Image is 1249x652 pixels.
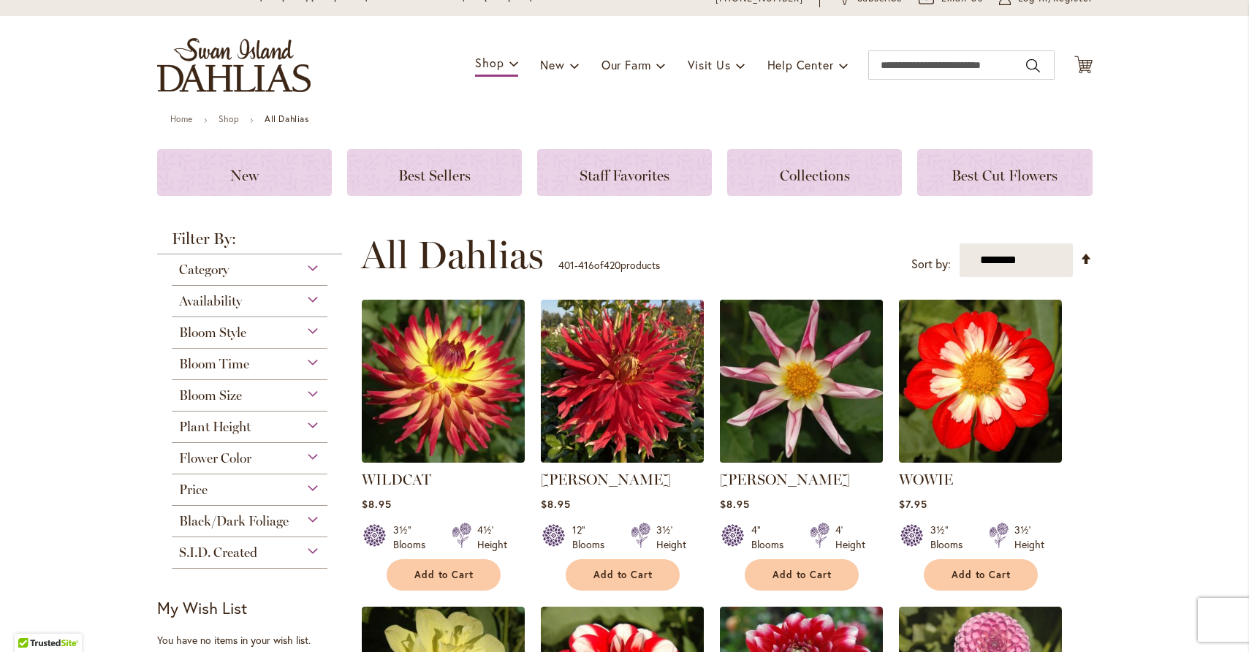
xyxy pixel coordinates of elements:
a: WILLIE WILLIE [720,452,883,466]
a: Wildman [541,452,704,466]
div: 4½' Height [477,523,507,552]
span: Price [179,482,208,498]
a: Staff Favorites [537,149,712,196]
strong: Filter By: [157,231,343,254]
span: Shop [475,55,504,70]
span: $8.95 [720,497,750,511]
a: New [157,149,332,196]
span: Our Farm [601,57,651,72]
div: 4' Height [835,523,865,552]
a: Collections [727,149,902,196]
span: Black/Dark Foliage [179,513,289,529]
span: 401 [558,258,574,272]
span: Availability [179,293,242,309]
button: Add to Cart [924,559,1038,591]
span: Best Cut Flowers [952,167,1058,184]
a: Best Sellers [347,149,522,196]
span: $7.95 [899,497,927,511]
a: [PERSON_NAME] [541,471,671,488]
div: 4" Blooms [751,523,792,552]
strong: My Wish List [157,597,247,618]
span: Add to Cart [772,569,832,581]
img: WOWIE [899,300,1062,463]
a: Best Cut Flowers [917,149,1092,196]
strong: All Dahlias [265,113,309,124]
div: 3½" Blooms [393,523,434,552]
img: WILDCAT [362,300,525,463]
span: Staff Favorites [580,167,669,184]
div: You have no items in your wish list. [157,633,352,648]
label: Sort by: [911,251,951,278]
button: Add to Cart [745,559,859,591]
span: Best Sellers [398,167,471,184]
span: Bloom Time [179,356,249,372]
div: 3½' Height [656,523,686,552]
span: 420 [604,258,620,272]
button: Add to Cart [566,559,680,591]
iframe: Launch Accessibility Center [11,600,52,641]
a: WOWIE [899,452,1062,466]
span: New [230,167,259,184]
p: - of products [558,254,660,277]
div: 3½" Blooms [930,523,971,552]
span: Bloom Style [179,325,246,341]
span: Category [179,262,229,278]
a: WOWIE [899,471,953,488]
div: 3½' Height [1014,523,1044,552]
button: Add to Cart [387,559,501,591]
span: Collections [780,167,850,184]
span: Help Center [767,57,834,72]
div: 12" Blooms [572,523,613,552]
img: Wildman [541,300,704,463]
span: $8.95 [362,497,392,511]
a: WILDCAT [362,471,431,488]
a: store logo [157,38,311,92]
span: Bloom Size [179,387,242,403]
span: New [540,57,564,72]
a: [PERSON_NAME] [720,471,850,488]
a: Home [170,113,193,124]
span: All Dahlias [361,233,544,277]
img: WILLIE WILLIE [715,296,887,467]
span: S.I.D. Created [179,545,257,561]
span: Plant Height [179,419,251,435]
span: Visit Us [688,57,730,72]
a: Shop [219,113,239,124]
span: Flower Color [179,450,251,466]
span: 416 [578,258,594,272]
a: WILDCAT [362,452,525,466]
span: Add to Cart [593,569,653,581]
span: $8.95 [541,497,571,511]
span: Add to Cart [414,569,474,581]
span: Add to Cart [952,569,1011,581]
